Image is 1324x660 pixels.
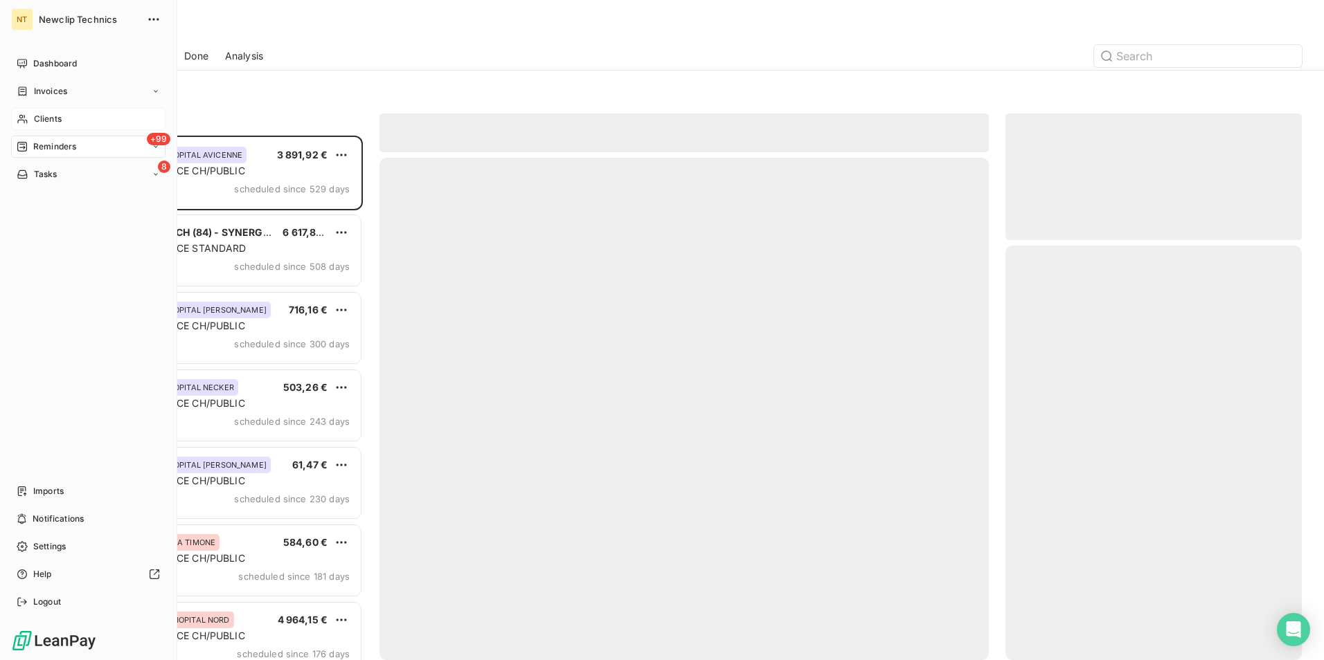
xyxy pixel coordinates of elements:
[33,140,76,153] span: Reminders
[283,226,332,238] span: 6 617,80 €
[234,183,350,194] span: scheduled since 529 days
[225,49,263,63] span: Analysis
[234,261,350,272] span: scheduled since 508 days
[34,113,62,125] span: Clients
[11,8,33,30] div: NT
[139,461,267,469] span: APHP - HOPITAL [PERSON_NAME]
[33,57,77,70] span: Dashboard
[11,630,97,652] img: Logo LeanPay
[33,485,64,497] span: Imports
[33,596,61,608] span: Logout
[39,14,138,25] span: Newclip Technics
[278,614,328,625] span: 4 964,15 €
[234,338,350,349] span: scheduled since 300 days
[33,568,52,580] span: Help
[66,136,363,660] div: grid
[277,149,328,161] span: 3 891,92 €
[292,459,328,470] span: 61,47 €
[34,168,57,181] span: Tasks
[142,616,230,624] span: APHM - HOPITAL NORD
[11,563,165,585] a: Help
[237,648,350,659] span: scheduled since 176 days
[283,536,328,548] span: 584,60 €
[158,161,170,173] span: 8
[289,304,328,315] span: 716,16 €
[238,571,350,582] span: scheduled since 181 days
[1094,45,1302,67] input: Search
[98,226,287,238] span: CLINIQUE ST ROCH (84) - SYNERGIA LU
[1277,613,1310,646] div: Open Intercom Messenger
[34,85,67,98] span: Invoices
[33,540,66,553] span: Settings
[283,381,328,393] span: 503,26 €
[147,133,170,145] span: +99
[33,513,84,525] span: Notifications
[139,151,242,159] span: APHP - HOPITAL AVICENNE
[142,538,215,547] span: APHM - LA TIMONE
[234,493,350,504] span: scheduled since 230 days
[234,416,350,427] span: scheduled since 243 days
[184,49,208,63] span: Done
[139,383,234,392] span: APHP - HOPITAL NECKER
[139,306,267,314] span: APHP - HOPITAL [PERSON_NAME]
